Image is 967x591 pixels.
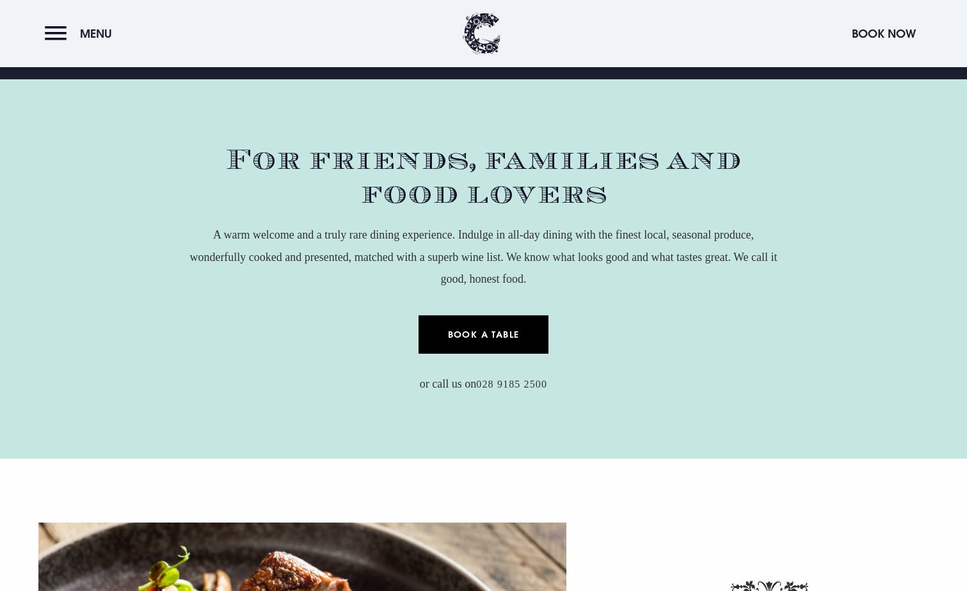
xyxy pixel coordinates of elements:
p: or call us on [189,373,778,395]
span: Menu [80,26,112,41]
a: 028 9185 2500 [476,379,547,391]
button: Book Now [845,20,922,47]
a: Book a Table [419,315,548,354]
h2: For friends, families and food lovers [189,143,778,211]
img: Clandeboye Lodge [463,13,501,54]
p: A warm welcome and a truly rare dining experience. Indulge in all-day dining with the finest loca... [189,224,778,290]
button: Menu [45,20,118,47]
